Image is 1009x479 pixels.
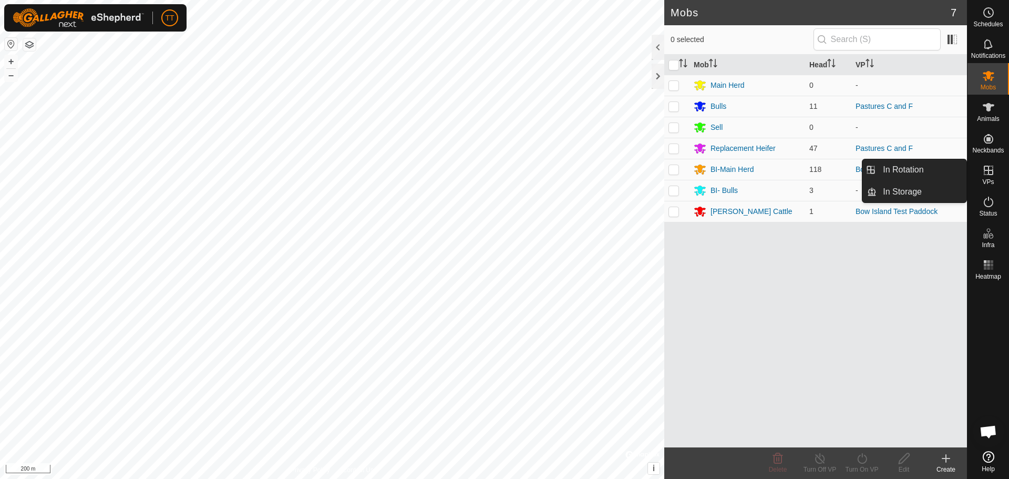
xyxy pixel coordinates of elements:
p-sorticon: Activate to sort [866,60,874,69]
button: Reset Map [5,38,17,50]
span: 3 [809,186,814,195]
p-sorticon: Activate to sort [709,60,717,69]
span: 118 [809,165,821,174]
div: Turn Off VP [799,465,841,474]
span: i [653,464,655,473]
li: In Storage [862,181,966,202]
span: 7 [951,5,956,21]
p-sorticon: Activate to sort [827,60,836,69]
span: 0 [809,81,814,89]
img: Gallagher Logo [13,8,144,27]
span: TT [165,13,174,24]
p-sorticon: Activate to sort [679,60,687,69]
a: In Storage [877,181,966,202]
span: 47 [809,144,818,152]
a: Contact Us [343,465,374,475]
span: Schedules [973,21,1003,27]
button: – [5,69,17,81]
td: - [851,180,967,201]
span: 1 [809,207,814,216]
div: BI-Main Herd [711,164,754,175]
span: Animals [977,116,1000,122]
button: i [648,463,660,474]
span: Delete [769,466,787,473]
div: Main Herd [711,80,745,91]
button: + [5,55,17,68]
td: - [851,75,967,96]
div: Replacement Heifer [711,143,776,154]
span: In Storage [883,186,922,198]
th: VP [851,55,967,75]
div: Sell [711,122,723,133]
div: Create [925,465,967,474]
span: 0 selected [671,34,814,45]
div: Open chat [973,416,1004,447]
a: Pastures C and F [856,102,913,110]
a: Bow Island Test Paddock [856,207,938,216]
a: Help [967,447,1009,476]
a: Bow Island Test Paddock [856,165,938,174]
span: In Rotation [883,164,923,176]
div: Turn On VP [841,465,883,474]
div: Bulls [711,101,726,112]
input: Search (S) [814,28,941,50]
a: Privacy Policy [291,465,330,475]
td: - [851,117,967,138]
span: 0 [809,123,814,131]
th: Mob [689,55,805,75]
span: Help [982,466,995,472]
span: Heatmap [975,273,1001,280]
span: Infra [982,242,994,248]
div: BI- Bulls [711,185,738,196]
span: Notifications [971,53,1005,59]
span: 11 [809,102,818,110]
div: [PERSON_NAME] Cattle [711,206,792,217]
li: In Rotation [862,159,966,180]
div: Edit [883,465,925,474]
span: Status [979,210,997,217]
button: Map Layers [23,38,36,51]
span: Neckbands [972,147,1004,154]
th: Head [805,55,851,75]
span: VPs [982,179,994,185]
h2: Mobs [671,6,951,19]
span: Mobs [981,84,996,90]
a: In Rotation [877,159,966,180]
a: Pastures C and F [856,144,913,152]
